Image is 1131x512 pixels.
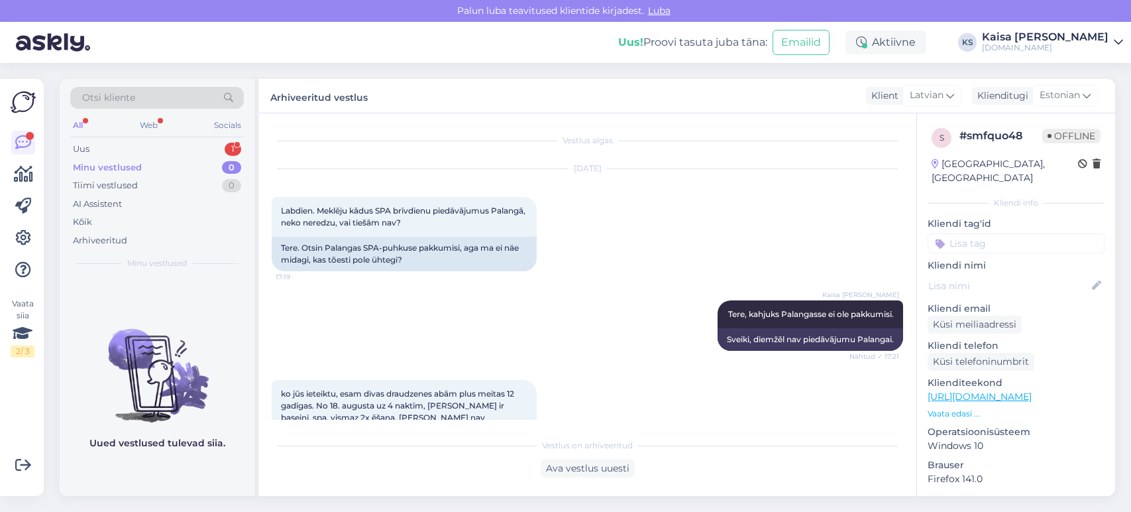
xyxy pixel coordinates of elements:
div: Vaata siia [11,298,34,357]
span: Vestlus on arhiveeritud [542,440,633,452]
span: s [940,133,944,143]
b: Uus! [618,36,643,48]
div: Proovi tasuta juba täna: [618,34,767,50]
div: Kõik [73,216,92,229]
p: Kliendi nimi [928,259,1104,273]
div: Minu vestlused [73,161,142,174]
p: Kliendi telefon [928,339,1104,353]
p: Kliendi email [928,302,1104,316]
div: [GEOGRAPHIC_DATA], [GEOGRAPHIC_DATA] [932,157,1078,185]
div: Klienditugi [972,89,1028,103]
div: Aktiivne [845,31,926,54]
span: Labdien. Meklēju kādus SPA brīvdienu piedāvājumus Palangā, neko neredzu, vai tiešām nav? [281,206,527,227]
img: No chats [60,305,254,424]
span: Offline [1042,129,1101,143]
p: Operatsioonisüsteem [928,425,1104,439]
div: All [70,117,85,134]
div: 0 [222,179,241,192]
a: [URL][DOMAIN_NAME] [928,391,1032,403]
div: Kaisa [PERSON_NAME] [982,32,1108,42]
div: 0 [222,161,241,174]
div: Kliendi info [928,197,1104,209]
div: Arhiveeritud [73,234,127,247]
span: 17:19 [276,272,325,282]
div: Vestlus algas [272,135,903,147]
span: Kaisa [PERSON_NAME] [822,290,899,300]
span: ko jūs ieteiktu, esam divas draudzenes abām plus meitas 12 gadīgas. No 18. augusta uz 4 naktīm, [... [281,389,522,446]
div: KS [958,33,977,52]
div: # smfquo48 [959,128,1042,144]
div: Küsi meiliaadressi [928,316,1022,334]
div: Küsi telefoninumbrit [928,353,1034,371]
p: Windows 10 [928,439,1104,453]
span: Luba [644,5,674,17]
div: AI Assistent [73,198,122,211]
button: Emailid [773,30,830,55]
span: Estonian [1040,88,1080,103]
label: Arhiveeritud vestlus [270,87,368,105]
p: Kliendi tag'id [928,217,1104,231]
div: [DOMAIN_NAME] [982,42,1108,53]
div: Klient [866,89,898,103]
div: Tere. Otsin Palangas SPA-puhkuse pakkumisi, aga ma ei näe midagi, kas tõesti pole ühtegi? [272,237,537,271]
span: Tere, kahjuks Palangasse ei ole pakkumisi. [728,309,894,319]
div: Socials [211,117,244,134]
div: [DATE] [272,162,903,174]
span: Otsi kliente [82,91,135,105]
input: Lisa nimi [928,279,1089,293]
p: Brauser [928,458,1104,472]
span: Latvian [910,88,943,103]
div: 2 / 3 [11,346,34,357]
div: Uus [73,143,89,156]
p: Firefox 141.0 [928,472,1104,486]
p: Vaata edasi ... [928,408,1104,420]
img: Askly Logo [11,90,36,115]
span: Nähtud ✓ 17:21 [849,352,899,361]
input: Lisa tag [928,233,1104,253]
span: Minu vestlused [127,257,187,269]
div: Ava vestlus uuesti [541,460,635,478]
div: Web [137,117,160,134]
a: Kaisa [PERSON_NAME][DOMAIN_NAME] [982,32,1123,53]
p: Uued vestlused tulevad siia. [89,436,225,450]
div: Tiimi vestlused [73,179,138,192]
div: 1 [225,143,241,156]
p: Klienditeekond [928,376,1104,390]
div: Sveiki, diemžēl nav piedāvājumu Palangai. [718,328,903,351]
